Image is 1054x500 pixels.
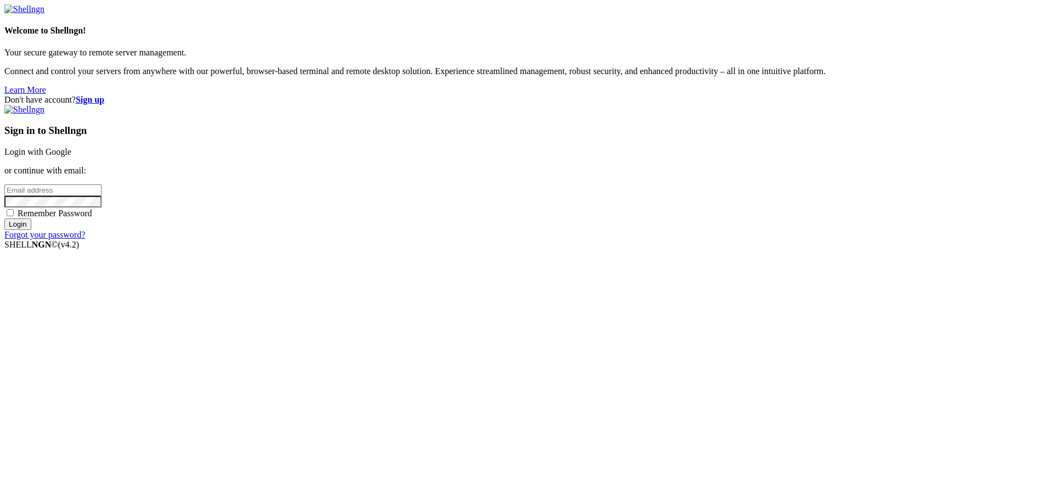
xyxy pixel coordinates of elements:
p: Connect and control your servers from anywhere with our powerful, browser-based terminal and remo... [4,66,1050,76]
span: SHELL © [4,240,79,249]
b: NGN [32,240,52,249]
a: Login with Google [4,147,71,156]
p: or continue with email: [4,166,1050,176]
span: 4.2.0 [58,240,80,249]
input: Remember Password [7,209,14,216]
p: Your secure gateway to remote server management. [4,48,1050,58]
img: Shellngn [4,4,44,14]
h4: Welcome to Shellngn! [4,26,1050,36]
h3: Sign in to Shellngn [4,125,1050,137]
span: Remember Password [18,209,92,218]
a: Sign up [76,95,104,104]
div: Don't have account? [4,95,1050,105]
img: Shellngn [4,105,44,115]
a: Forgot your password? [4,230,85,239]
a: Learn More [4,85,46,94]
input: Login [4,218,31,230]
input: Email address [4,184,102,196]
